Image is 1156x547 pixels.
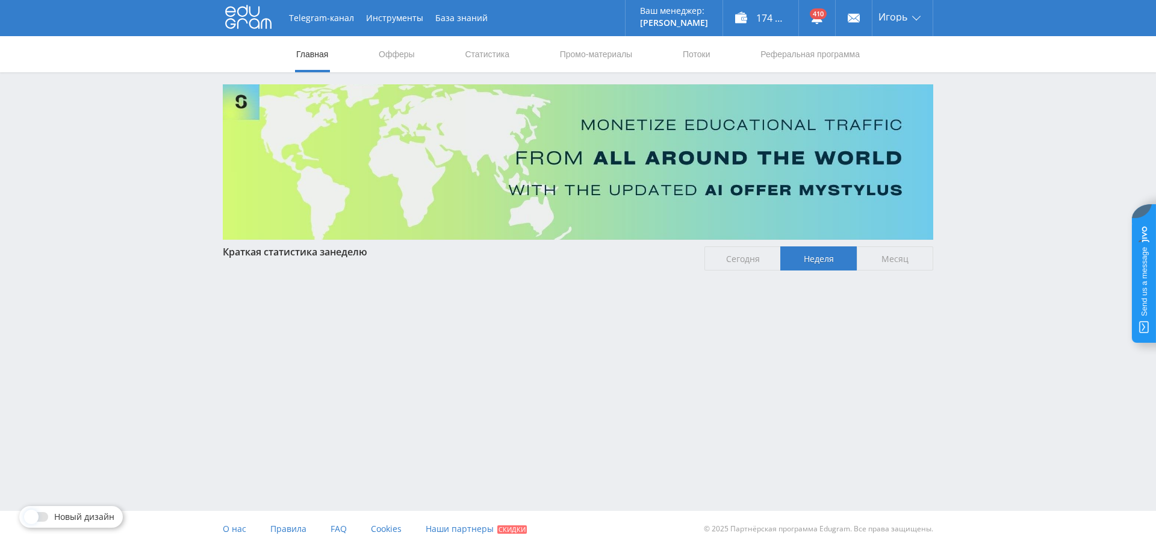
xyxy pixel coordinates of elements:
[270,511,306,547] a: Правила
[371,511,402,547] a: Cookies
[223,84,933,240] img: Banner
[640,6,708,16] p: Ваш менеджер:
[878,12,907,22] span: Игорь
[223,511,246,547] a: О нас
[857,246,933,270] span: Месяц
[378,36,416,72] a: Офферы
[780,246,857,270] span: Неделя
[330,245,367,258] span: неделю
[464,36,511,72] a: Статистика
[759,36,861,72] a: Реферальная программа
[559,36,633,72] a: Промо-материалы
[270,523,306,534] span: Правила
[295,36,329,72] a: Главная
[640,18,708,28] p: [PERSON_NAME]
[704,246,781,270] span: Сегодня
[497,525,527,534] span: Скидки
[682,36,712,72] a: Потоки
[584,511,933,547] div: © 2025 Партнёрская программа Edugram. Все права защищены.
[331,511,347,547] a: FAQ
[223,523,246,534] span: О нас
[371,523,402,534] span: Cookies
[223,246,692,257] div: Краткая статистика за
[331,523,347,534] span: FAQ
[426,511,527,547] a: Наши партнеры Скидки
[426,523,494,534] span: Наши партнеры
[54,512,114,522] span: Новый дизайн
